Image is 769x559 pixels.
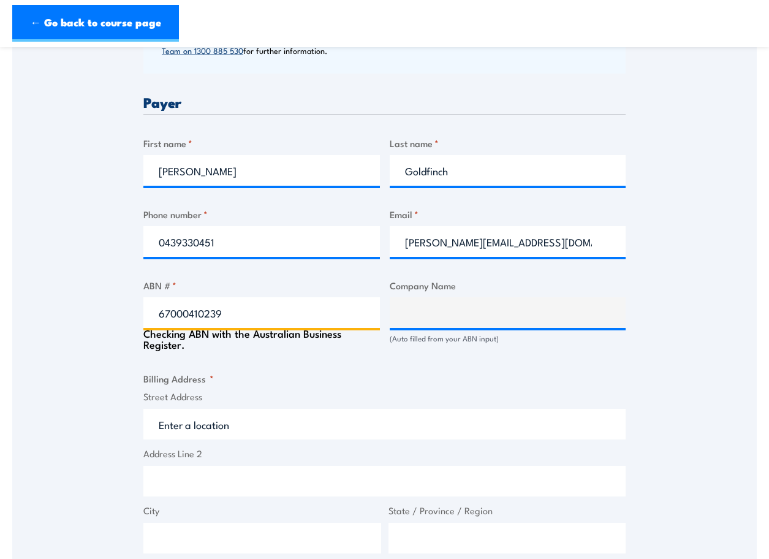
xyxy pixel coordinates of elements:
[390,278,626,292] label: Company Name
[143,504,381,518] label: City
[143,447,626,461] label: Address Line 2
[143,207,380,221] label: Phone number
[390,207,626,221] label: Email
[162,9,623,55] p: Payment on account is only available to approved Corporate Customers who have previously applied ...
[390,136,626,150] label: Last name
[143,136,380,150] label: First name
[143,328,380,350] div: Checking ABN with the Australian Business Register.
[143,390,626,404] label: Street Address
[390,333,626,344] div: (Auto filled from your ABN input)
[388,504,626,518] label: State / Province / Region
[12,5,179,42] a: ← Go back to course page
[143,371,214,386] legend: Billing Address
[143,409,626,439] input: Enter a location
[143,278,380,292] label: ABN #
[143,95,626,109] h3: Payer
